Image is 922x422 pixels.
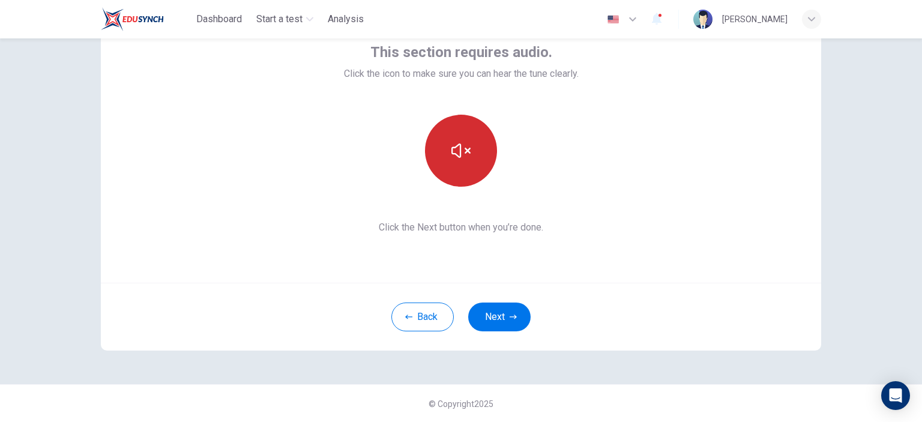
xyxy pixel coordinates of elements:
[370,43,552,62] span: This section requires audio.
[323,8,369,30] button: Analysis
[606,15,621,24] img: en
[101,7,191,31] a: EduSynch logo
[881,381,910,410] div: Open Intercom Messenger
[693,10,713,29] img: Profile picture
[391,303,454,331] button: Back
[191,8,247,30] button: Dashboard
[328,12,364,26] span: Analysis
[429,399,493,409] span: © Copyright 2025
[323,8,369,30] div: You need a license to access this content
[344,220,579,235] span: Click the Next button when you’re done.
[252,8,318,30] button: Start a test
[101,7,164,31] img: EduSynch logo
[344,67,579,81] span: Click the icon to make sure you can hear the tune clearly.
[722,12,788,26] div: [PERSON_NAME]
[196,12,242,26] span: Dashboard
[256,12,303,26] span: Start a test
[468,303,531,331] button: Next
